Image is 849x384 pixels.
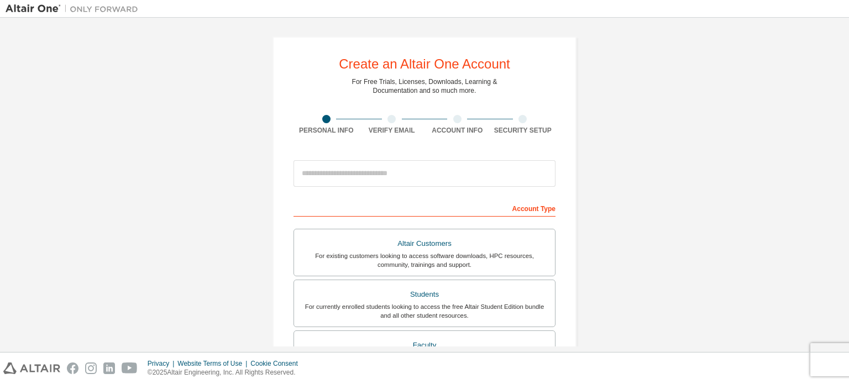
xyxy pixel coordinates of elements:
div: Verify Email [359,126,425,135]
div: Cookie Consent [250,359,304,368]
img: youtube.svg [122,362,138,374]
img: linkedin.svg [103,362,115,374]
div: Website Terms of Use [177,359,250,368]
div: Create an Altair One Account [339,57,510,71]
div: Security Setup [490,126,556,135]
img: instagram.svg [85,362,97,374]
div: Faculty [301,338,548,353]
div: For currently enrolled students looking to access the free Altair Student Edition bundle and all ... [301,302,548,320]
div: Privacy [148,359,177,368]
div: For existing customers looking to access software downloads, HPC resources, community, trainings ... [301,251,548,269]
div: Account Info [424,126,490,135]
div: Account Type [294,199,555,217]
div: For Free Trials, Licenses, Downloads, Learning & Documentation and so much more. [352,77,497,95]
img: altair_logo.svg [3,362,60,374]
div: Students [301,287,548,302]
div: Personal Info [294,126,359,135]
p: © 2025 Altair Engineering, Inc. All Rights Reserved. [148,368,305,377]
img: Altair One [6,3,144,14]
img: facebook.svg [67,362,78,374]
div: Altair Customers [301,236,548,251]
